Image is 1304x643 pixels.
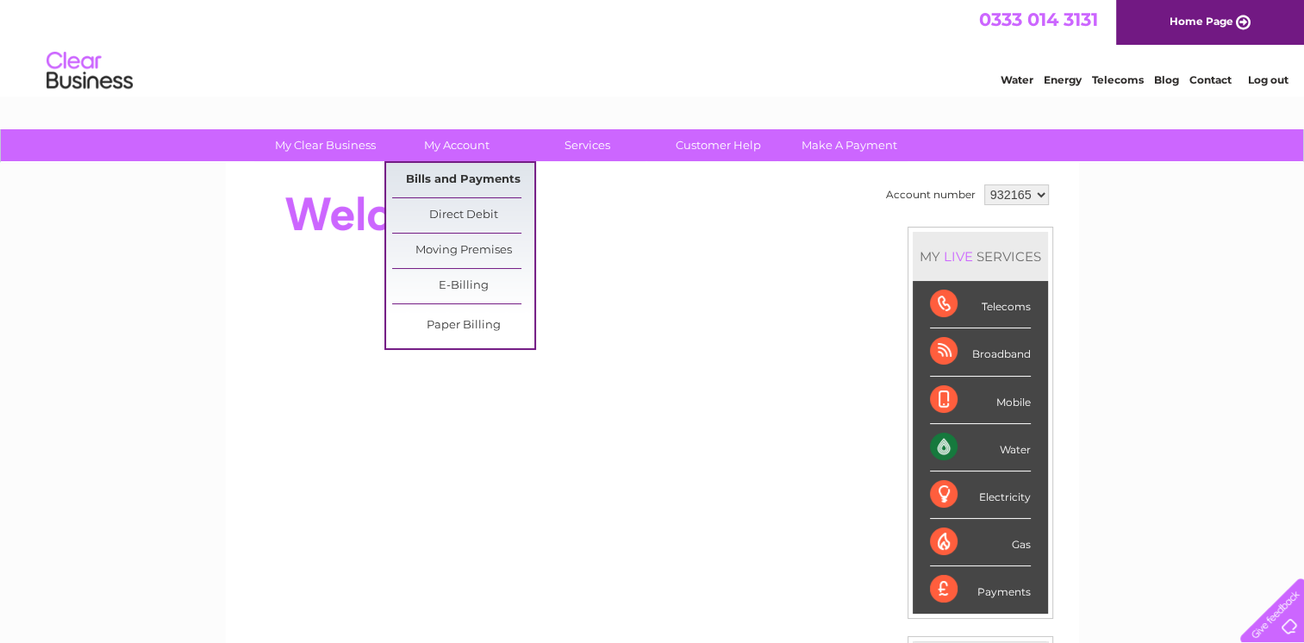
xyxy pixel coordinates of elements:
div: LIVE [940,248,976,265]
a: Log out [1247,73,1288,86]
div: Telecoms [930,281,1031,328]
a: 0333 014 3131 [979,9,1098,30]
div: Gas [930,519,1031,566]
a: Contact [1189,73,1232,86]
a: Bills and Payments [392,163,534,197]
div: Broadband [930,328,1031,376]
a: Energy [1044,73,1082,86]
a: Telecoms [1092,73,1144,86]
div: Water [930,424,1031,471]
div: Mobile [930,377,1031,424]
a: Water [1001,73,1033,86]
a: My Clear Business [254,129,396,161]
a: My Account [385,129,527,161]
div: Payments [930,566,1031,613]
a: Blog [1154,73,1179,86]
a: Services [516,129,658,161]
a: E-Billing [392,269,534,303]
div: Clear Business is a trading name of Verastar Limited (registered in [GEOGRAPHIC_DATA] No. 3667643... [246,9,1060,84]
img: logo.png [46,45,134,97]
a: Paper Billing [392,309,534,343]
a: Moving Premises [392,234,534,268]
div: MY SERVICES [913,232,1048,281]
td: Account number [882,180,980,209]
a: Direct Debit [392,198,534,233]
a: Customer Help [647,129,789,161]
div: Electricity [930,471,1031,519]
a: Make A Payment [778,129,920,161]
